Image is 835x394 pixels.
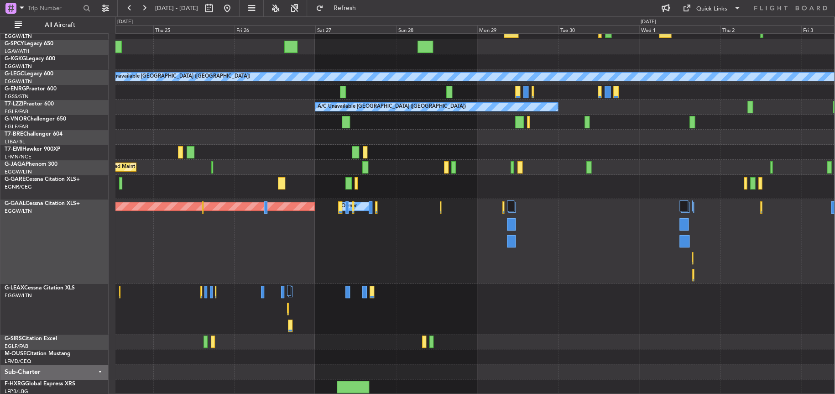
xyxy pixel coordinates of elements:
span: G-SIRS [5,336,22,341]
a: LGAV/ATH [5,48,29,55]
a: LFMN/NCE [5,153,31,160]
div: Thu 2 [720,25,801,33]
span: All Aircraft [24,22,96,28]
span: T7-LZZI [5,101,23,107]
a: EGLF/FAB [5,343,28,350]
div: Wed 1 [639,25,720,33]
div: Mon 29 [477,25,558,33]
a: T7-LZZIPraetor 600 [5,101,54,107]
span: G-JAGA [5,162,26,167]
div: Owner [341,200,357,213]
a: F-HXRGGlobal Express XRS [5,381,75,387]
div: Quick Links [696,5,727,14]
a: G-LEGCLegacy 600 [5,71,53,77]
div: [DATE] [117,18,133,26]
div: Thu 25 [153,25,234,33]
a: EGLF/FAB [5,108,28,115]
div: [DATE] [641,18,656,26]
a: G-ENRGPraetor 600 [5,86,57,92]
span: G-GAAL [5,201,26,206]
a: EGGW/LTN [5,78,32,85]
a: T7-EMIHawker 900XP [5,147,60,152]
a: EGLF/FAB [5,123,28,130]
span: F-HXRG [5,381,25,387]
span: [DATE] - [DATE] [155,4,198,12]
span: M-OUSE [5,351,26,357]
a: EGGW/LTN [5,63,32,70]
div: A/C Unavailable [GEOGRAPHIC_DATA] ([GEOGRAPHIC_DATA]) [102,70,250,84]
a: EGGW/LTN [5,33,32,40]
span: G-VNOR [5,116,27,122]
div: Fri 26 [235,25,315,33]
button: Quick Links [678,1,746,16]
span: G-SPCY [5,41,24,47]
a: G-JAGAPhenom 300 [5,162,57,167]
a: G-KGKGLegacy 600 [5,56,55,62]
span: G-LEAX [5,285,24,291]
a: EGNR/CEG [5,184,32,190]
input: Trip Number [28,1,80,15]
a: LTBA/ISL [5,138,25,145]
a: M-OUSECitation Mustang [5,351,71,357]
a: EGGW/LTN [5,292,32,299]
div: Sun 28 [396,25,477,33]
button: Refresh [312,1,366,16]
a: G-SPCYLegacy 650 [5,41,53,47]
a: T7-BREChallenger 604 [5,131,63,137]
a: EGGW/LTN [5,208,32,215]
span: T7-EMI [5,147,22,152]
a: EGSS/STN [5,93,29,100]
a: G-VNORChallenger 650 [5,116,66,122]
div: Tue 30 [558,25,639,33]
a: LFMD/CEQ [5,358,31,365]
span: Refresh [325,5,364,11]
a: G-GARECessna Citation XLS+ [5,177,80,182]
a: G-SIRSCitation Excel [5,336,57,341]
button: All Aircraft [10,18,99,32]
a: G-GAALCessna Citation XLS+ [5,201,80,206]
span: G-ENRG [5,86,26,92]
span: G-KGKG [5,56,26,62]
a: G-LEAXCessna Citation XLS [5,285,75,291]
a: EGGW/LTN [5,168,32,175]
div: Sat 27 [315,25,396,33]
div: A/C Unavailable [GEOGRAPHIC_DATA] ([GEOGRAPHIC_DATA]) [318,100,466,114]
span: G-GARE [5,177,26,182]
span: T7-BRE [5,131,23,137]
span: G-LEGC [5,71,24,77]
